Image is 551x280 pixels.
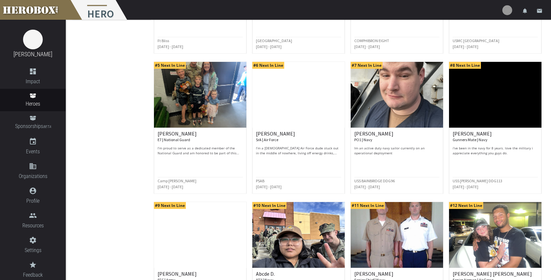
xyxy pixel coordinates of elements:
img: image [23,30,43,49]
small: Camp [PERSON_NAME] [158,178,196,183]
a: #5 Next In Line [PERSON_NAME] E7 | National Guard I’m proud to serve as a dedicated member of the... [154,62,247,194]
span: #8 Next In Line [449,62,481,69]
span: #9 Next In Line [154,202,186,209]
p: i've been in the navy for 8 years. love the military i appreciate everything you guys do. [453,146,538,156]
small: SrA | Air Force [256,137,278,142]
span: #11 Next In Line [351,202,385,209]
small: USS BAINBRIDGE DDG96 [354,178,395,183]
small: [DATE] - [DATE] [256,184,282,189]
small: [DATE] - [DATE] [354,184,380,189]
h6: [PERSON_NAME] [354,131,439,142]
small: Ft Bliss [158,38,169,43]
a: [PERSON_NAME] [13,51,52,58]
img: user-image [502,5,512,15]
span: #12 Next In Line [449,202,483,209]
small: [DATE] - [DATE] [453,184,478,189]
small: PO1 | Navy [354,137,372,142]
a: #8 Next In Line [PERSON_NAME] Gunners Mate | Navy i've been in the navy for 8 years. love the mil... [449,62,542,194]
h6: [PERSON_NAME] [158,131,243,142]
span: #6 Next In Line [252,62,284,69]
small: [DATE] - [DATE] [453,44,478,49]
small: [DATE] - [DATE] [158,184,183,189]
p: I’m proud to serve as a dedicated member of the National Guard and am honored to be part of this ... [158,146,243,156]
a: #6 Next In Line [PERSON_NAME] SrA | Air Force I’m a [DEMOGRAPHIC_DATA] Air Force dude stuck out i... [252,62,345,194]
p: I’m a [DEMOGRAPHIC_DATA] Air Force dude stuck out in the middle of nowhere, living off energy dri... [256,146,341,156]
i: notifications [522,8,528,14]
p: Im an active duty navy sailor currently on an operational deployment [354,146,439,156]
small: USMC [GEOGRAPHIC_DATA] [453,38,499,43]
h6: [PERSON_NAME] [256,131,341,142]
small: [DATE] - [DATE] [158,44,183,49]
i: email [537,8,542,14]
small: PSAB [256,178,264,183]
span: #5 Next In Line [154,62,186,69]
small: Gunners Mate | Navy [453,137,488,142]
span: #7 Next In Line [351,62,383,69]
small: [DATE] - [DATE] [256,44,282,49]
span: #10 Next In Line [252,202,287,209]
small: BETA [43,125,51,129]
small: [DATE] - [DATE] [354,44,380,49]
a: #7 Next In Line [PERSON_NAME] PO1 | Navy Im an active duty navy sailor currently on an operationa... [350,62,443,194]
small: COMPHIBRON EIGHT [354,38,389,43]
small: E7 | National Guard [158,137,190,142]
small: USS [PERSON_NAME] DDG113 [453,178,502,183]
h6: [PERSON_NAME] [453,131,538,142]
small: [GEOGRAPHIC_DATA] [256,38,292,43]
